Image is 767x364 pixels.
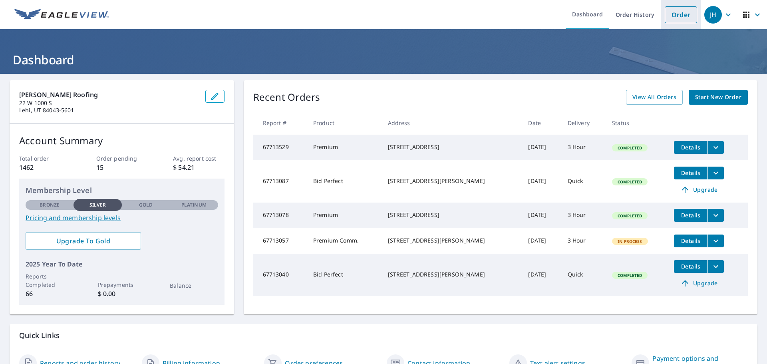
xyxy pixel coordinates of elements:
button: detailsBtn-67713057 [674,235,707,247]
td: 3 Hour [561,203,606,228]
p: Platinum [181,201,207,209]
td: Premium [307,203,382,228]
div: [STREET_ADDRESS][PERSON_NAME] [388,237,516,245]
a: View All Orders [626,90,683,105]
p: Silver [89,201,106,209]
button: filesDropdownBtn-67713087 [707,167,724,179]
p: $ 54.21 [173,163,224,172]
td: [DATE] [522,228,561,254]
p: 15 [96,163,147,172]
th: Status [606,111,668,135]
span: Details [679,211,703,219]
td: [DATE] [522,254,561,296]
span: Upgrade [679,278,719,288]
th: Date [522,111,561,135]
button: detailsBtn-67713040 [674,260,707,273]
div: [STREET_ADDRESS][PERSON_NAME] [388,177,516,185]
th: Product [307,111,382,135]
p: 22 W 1000 S [19,99,199,107]
p: Prepayments [98,280,146,289]
div: [STREET_ADDRESS] [388,211,516,219]
a: Upgrade [674,277,724,290]
span: Details [679,169,703,177]
span: Completed [613,273,647,278]
button: filesDropdownBtn-67713078 [707,209,724,222]
td: Quick [561,160,606,203]
p: Order pending [96,154,147,163]
button: filesDropdownBtn-67713040 [707,260,724,273]
span: Completed [613,213,647,219]
p: $ 0.00 [98,289,146,298]
td: Quick [561,254,606,296]
td: Premium [307,135,382,160]
span: Upgrade To Gold [32,237,135,245]
td: 3 Hour [561,228,606,254]
p: Reports Completed [26,272,74,289]
p: Total order [19,154,70,163]
th: Address [382,111,522,135]
a: Pricing and membership levels [26,213,218,223]
span: Completed [613,145,647,151]
td: [DATE] [522,160,561,203]
td: [DATE] [522,203,561,228]
p: [PERSON_NAME] Roofing [19,90,199,99]
p: Lehi, UT 84043-5601 [19,107,199,114]
p: Balance [170,281,218,290]
span: View All Orders [632,92,676,102]
h1: Dashboard [10,52,757,68]
span: Start New Order [695,92,741,102]
th: Delivery [561,111,606,135]
td: 67713057 [253,228,307,254]
p: Membership Level [26,185,218,196]
td: 67713529 [253,135,307,160]
span: Completed [613,179,647,185]
p: Account Summary [19,133,225,148]
img: EV Logo [14,9,109,21]
td: 67713078 [253,203,307,228]
span: Details [679,237,703,245]
p: Quick Links [19,330,748,340]
td: 67713087 [253,160,307,203]
p: 66 [26,289,74,298]
td: Bid Perfect [307,254,382,296]
td: Premium Comm. [307,228,382,254]
a: Order [665,6,697,23]
div: JH [704,6,722,24]
a: Upgrade [674,183,724,196]
span: Details [679,143,703,151]
div: [STREET_ADDRESS] [388,143,516,151]
td: 67713040 [253,254,307,296]
button: detailsBtn-67713087 [674,167,707,179]
td: [DATE] [522,135,561,160]
p: Gold [139,201,153,209]
button: detailsBtn-67713529 [674,141,707,154]
button: filesDropdownBtn-67713529 [707,141,724,154]
button: detailsBtn-67713078 [674,209,707,222]
p: Bronze [40,201,60,209]
p: Avg. report cost [173,154,224,163]
th: Report # [253,111,307,135]
td: 3 Hour [561,135,606,160]
td: Bid Perfect [307,160,382,203]
a: Upgrade To Gold [26,232,141,250]
p: Recent Orders [253,90,320,105]
button: filesDropdownBtn-67713057 [707,235,724,247]
span: In Process [613,239,647,244]
div: [STREET_ADDRESS][PERSON_NAME] [388,271,516,278]
span: Details [679,263,703,270]
p: 1462 [19,163,70,172]
a: Start New Order [689,90,748,105]
span: Upgrade [679,185,719,195]
p: 2025 Year To Date [26,259,218,269]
